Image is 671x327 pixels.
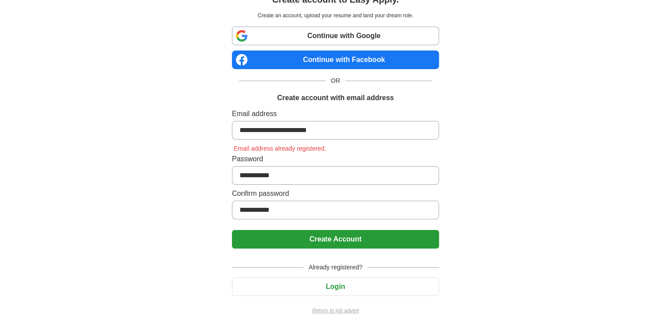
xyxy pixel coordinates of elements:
[232,277,439,296] button: Login
[232,307,439,315] a: Return to job advert
[232,27,439,45] a: Continue with Google
[232,109,439,119] label: Email address
[234,12,437,19] p: Create an account, upload your resume and land your dream role.
[232,154,439,164] label: Password
[232,283,439,290] a: Login
[303,263,368,272] span: Already registered?
[232,188,439,199] label: Confirm password
[277,93,394,103] h1: Create account with email address
[326,76,345,86] span: OR
[232,230,439,249] button: Create Account
[232,51,439,69] a: Continue with Facebook
[232,145,328,152] span: Email address already registered.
